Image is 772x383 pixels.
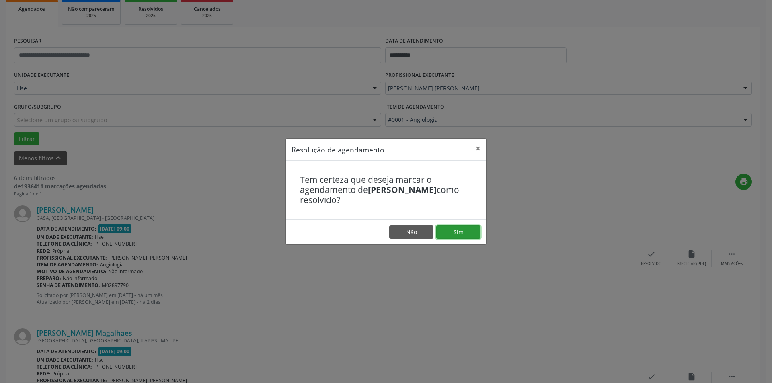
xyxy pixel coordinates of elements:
button: Sim [436,225,480,239]
h5: Resolução de agendamento [292,144,384,155]
button: Close [470,139,486,158]
button: Não [389,225,433,239]
b: [PERSON_NAME] [368,184,437,195]
h4: Tem certeza que deseja marcar o agendamento de como resolvido? [300,175,472,205]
